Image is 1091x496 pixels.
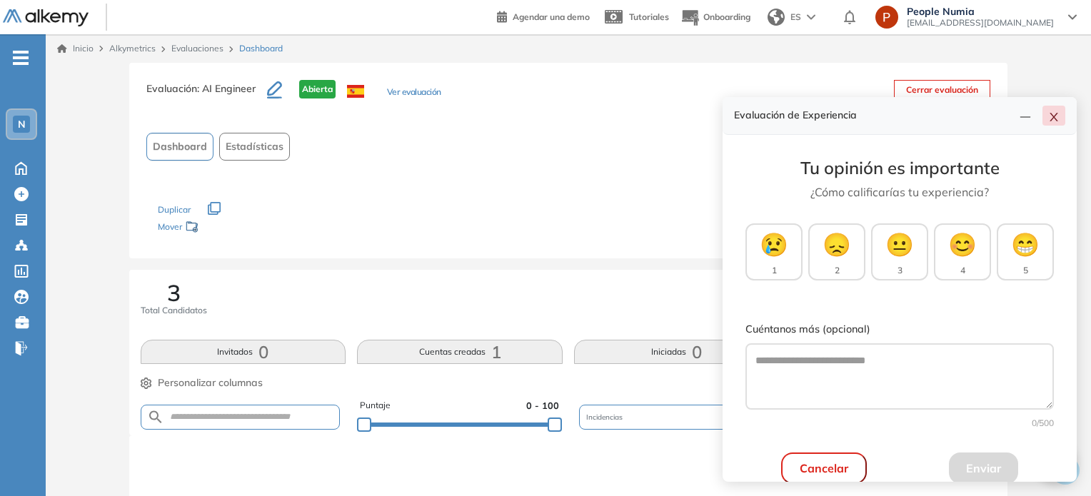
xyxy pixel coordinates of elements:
button: 😢1 [745,223,803,280]
label: Cuéntanos más (opcional) [745,322,1054,338]
span: Abierta [299,80,336,98]
p: ¿Cómo calificarías tu experiencia? [745,183,1054,201]
button: Cancelar [781,452,867,484]
span: 😢 [760,227,788,261]
span: ES [790,11,801,24]
span: N [18,118,26,130]
span: 0 - 100 [526,399,559,413]
span: 😐 [885,227,914,261]
button: 😐3 [871,223,928,280]
span: 2 [835,264,840,277]
h3: Tu opinión es importante [745,158,1054,178]
span: People Numia [907,6,1054,17]
button: Enviar [949,452,1018,484]
span: Puntaje [360,399,391,413]
button: Cerrar evaluación [894,80,990,100]
a: Inicio [57,42,94,55]
img: world [768,9,785,26]
button: line [1014,106,1037,126]
span: Alkymetrics [109,43,156,54]
button: 😊4 [934,223,991,280]
span: Dashboard [239,42,283,55]
span: Estadísticas [226,139,283,154]
span: Total Candidatos [141,304,207,317]
span: [EMAIL_ADDRESS][DOMAIN_NAME] [907,17,1054,29]
span: 😞 [823,227,851,261]
span: 4 [960,264,965,277]
span: Duplicar [158,204,191,215]
img: Logo [3,9,89,27]
button: Iniciadas0 [574,340,780,364]
i: - [13,56,29,59]
h4: Evaluación de Experiencia [734,109,1014,121]
div: 0 /500 [745,417,1054,430]
button: close [1042,106,1065,126]
button: 😞2 [808,223,865,280]
span: Tutoriales [629,11,669,22]
img: ESP [347,85,364,98]
button: Dashboard [146,133,213,161]
a: Evaluaciones [171,43,223,54]
img: SEARCH_ALT [147,408,164,426]
span: line [1020,111,1031,123]
button: Invitados0 [141,340,346,364]
span: Agendar una demo [513,11,590,22]
button: Cuentas creadas1 [357,340,563,364]
button: Ver evaluación [387,86,441,101]
span: 1 [772,264,777,277]
button: 😁5 [997,223,1054,280]
span: 😁 [1011,227,1040,261]
span: 3 [167,281,181,304]
span: 3 [898,264,903,277]
button: Estadísticas [219,133,290,161]
img: arrow [807,14,815,20]
span: Onboarding [703,11,750,22]
span: Dashboard [153,139,207,154]
span: Personalizar columnas [158,375,263,390]
span: 😊 [948,227,977,261]
h3: Evaluación [146,80,267,110]
div: Mover [158,215,301,241]
div: Incidencias [579,405,778,430]
span: Incidencias [586,412,625,422]
a: Agendar una demo [497,7,590,24]
button: Onboarding [680,2,750,33]
span: 5 [1023,264,1028,277]
span: : AI Engineer [197,82,256,95]
span: close [1048,111,1060,123]
button: Personalizar columnas [141,375,263,390]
